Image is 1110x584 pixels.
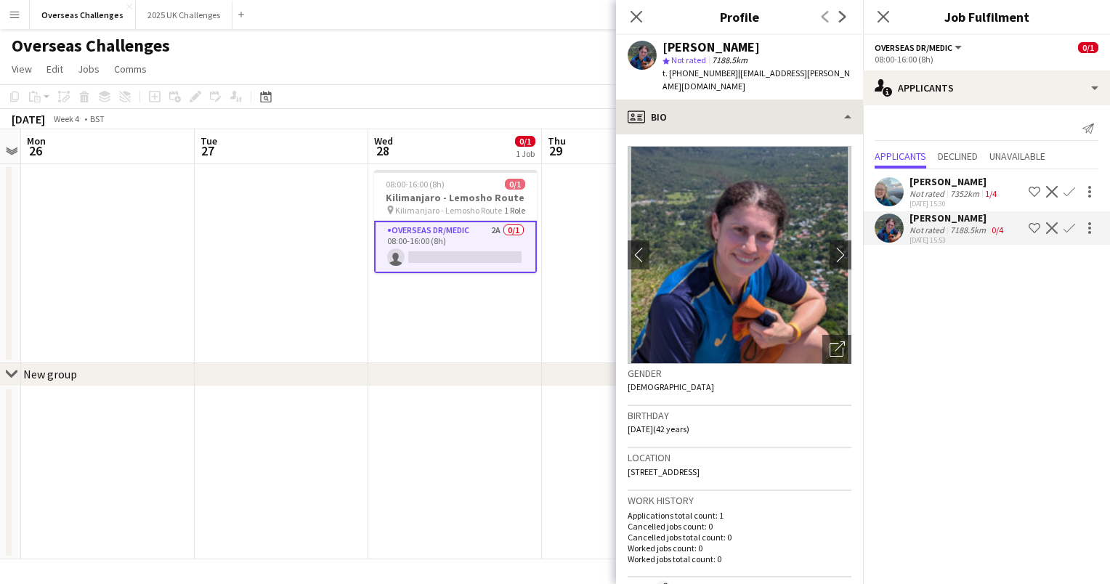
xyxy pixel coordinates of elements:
[628,409,851,422] h3: Birthday
[671,54,706,65] span: Not rated
[78,62,100,76] span: Jobs
[504,205,525,216] span: 1 Role
[505,179,525,190] span: 0/1
[548,134,566,147] span: Thu
[709,54,750,65] span: 7188.5km
[628,381,714,392] span: [DEMOGRAPHIC_DATA]
[374,134,393,147] span: Wed
[546,142,566,159] span: 29
[938,151,978,161] span: Declined
[910,211,1006,224] div: [PERSON_NAME]
[616,100,863,134] div: Bio
[822,335,851,364] div: Open photos pop-in
[628,553,851,564] p: Worked jobs total count: 0
[108,60,153,78] a: Comms
[46,62,63,76] span: Edit
[910,188,947,199] div: Not rated
[23,367,77,381] div: New group
[863,70,1110,105] div: Applicants
[616,7,863,26] h3: Profile
[90,113,105,124] div: BST
[386,179,445,190] span: 08:00-16:00 (8h)
[12,35,170,57] h1: Overseas Challenges
[374,221,537,273] app-card-role: Overseas Dr/Medic2A0/108:00-16:00 (8h)
[12,112,45,126] div: [DATE]
[200,134,217,147] span: Tue
[985,188,997,199] app-skills-label: 1/4
[947,188,982,199] div: 7352km
[628,543,851,553] p: Worked jobs count: 0
[198,142,217,159] span: 27
[628,466,700,477] span: [STREET_ADDRESS]
[374,191,537,204] h3: Kilimanjaro - Lemosho Route
[628,494,851,507] h3: Work history
[12,62,32,76] span: View
[628,423,689,434] span: [DATE] (42 years)
[663,68,850,92] span: | [EMAIL_ADDRESS][PERSON_NAME][DOMAIN_NAME]
[910,199,1000,208] div: [DATE] 15:30
[48,113,84,124] span: Week 4
[628,451,851,464] h3: Location
[910,224,947,235] div: Not rated
[6,60,38,78] a: View
[989,151,1045,161] span: Unavailable
[875,54,1098,65] div: 08:00-16:00 (8h)
[628,521,851,532] p: Cancelled jobs count: 0
[395,205,502,216] span: Kilimanjaro - Lemosho Route
[41,60,69,78] a: Edit
[910,235,1006,245] div: [DATE] 15:53
[114,62,147,76] span: Comms
[628,532,851,543] p: Cancelled jobs total count: 0
[875,151,926,161] span: Applicants
[628,510,851,521] p: Applications total count: 1
[1078,42,1098,53] span: 0/1
[875,42,952,53] span: Overseas Dr/Medic
[992,224,1003,235] app-skills-label: 0/4
[136,1,232,29] button: 2025 UK Challenges
[863,7,1110,26] h3: Job Fulfilment
[372,142,393,159] span: 28
[25,142,46,159] span: 26
[663,68,738,78] span: t. [PHONE_NUMBER]
[30,1,136,29] button: Overseas Challenges
[72,60,105,78] a: Jobs
[516,148,535,159] div: 1 Job
[875,42,964,53] button: Overseas Dr/Medic
[947,224,989,235] div: 7188.5km
[910,175,1000,188] div: [PERSON_NAME]
[515,136,535,147] span: 0/1
[27,134,46,147] span: Mon
[374,170,537,273] app-job-card: 08:00-16:00 (8h)0/1Kilimanjaro - Lemosho Route Kilimanjaro - Lemosho Route1 RoleOverseas Dr/Medic...
[628,367,851,380] h3: Gender
[628,146,851,364] img: Crew avatar or photo
[663,41,760,54] div: [PERSON_NAME]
